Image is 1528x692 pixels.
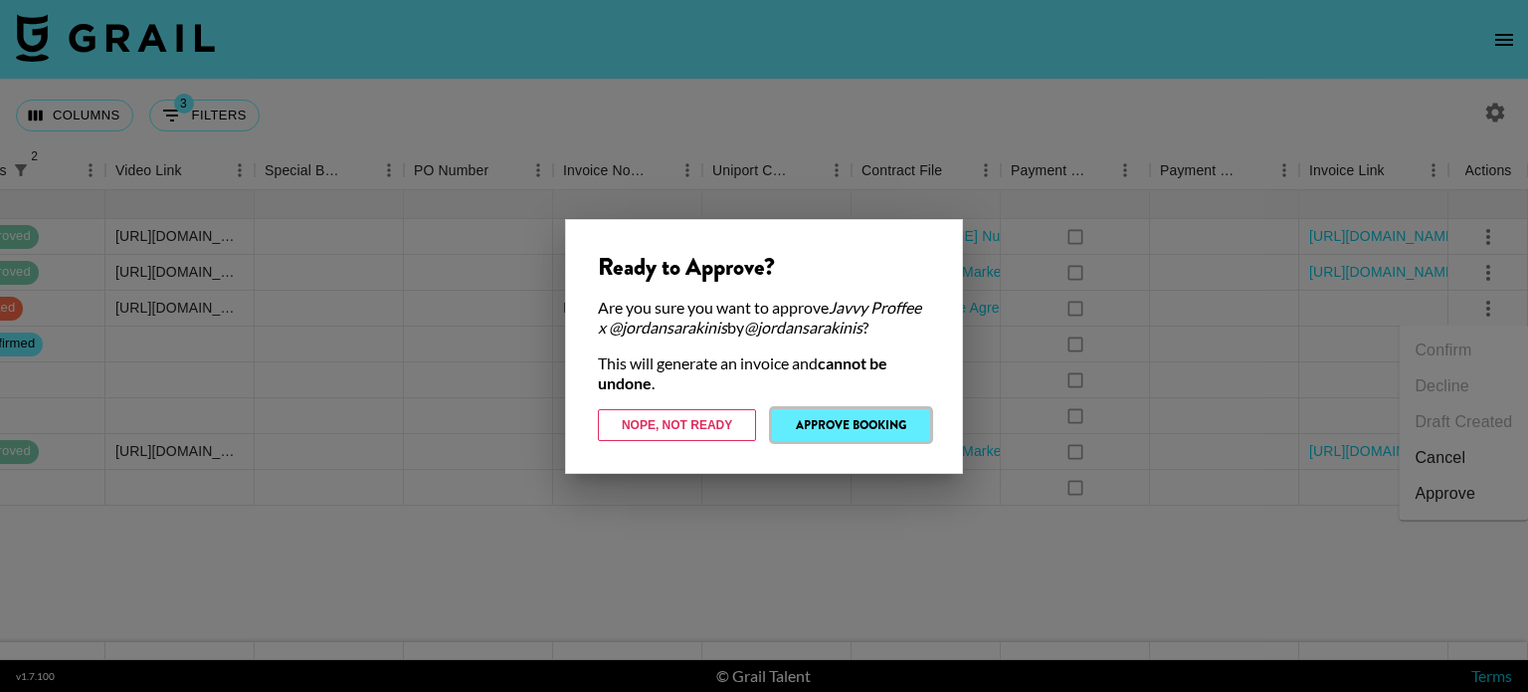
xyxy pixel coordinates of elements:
strong: cannot be undone [598,353,887,392]
div: Ready to Approve? [598,252,930,282]
button: Approve Booking [772,409,930,441]
div: This will generate an invoice and . [598,353,930,393]
em: @ jordansarakinis [744,318,862,337]
div: Are you sure you want to approve by ? [598,298,930,338]
em: Javvy Proffee x @jordansarakinis [598,298,921,337]
button: Nope, Not Ready [598,409,756,441]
